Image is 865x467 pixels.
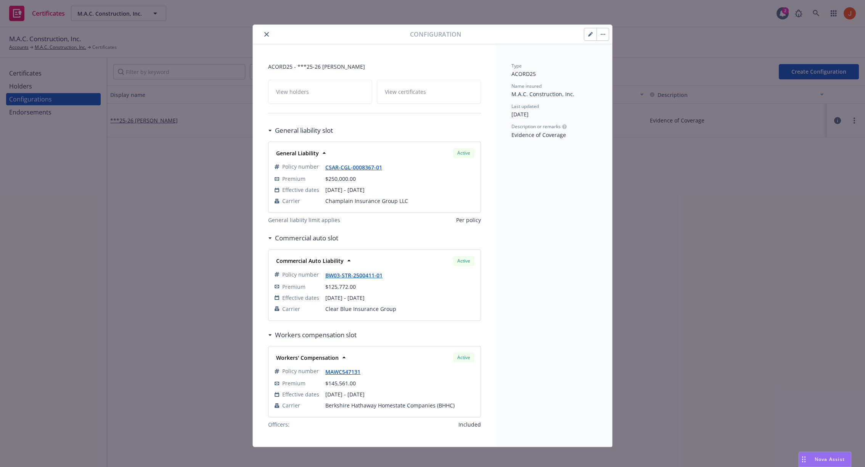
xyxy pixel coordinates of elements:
[268,63,481,71] span: ACORD25 - ***25-26 [PERSON_NAME]
[282,186,319,194] span: Effective dates
[276,150,319,157] strong: General Liability
[456,258,471,264] span: Active
[282,271,319,279] span: Policy number
[325,367,367,376] span: MAWC547131
[325,401,474,409] span: Berkshire Hathaway Homestate Companies (BHHC)
[325,186,474,194] span: [DATE] - [DATE]
[282,294,319,302] span: Effective dates
[282,305,300,313] span: Carrier
[325,305,474,313] span: Clear Blue Insurance Group
[458,420,481,428] span: Included
[799,452,809,467] div: Drag to move
[282,367,319,375] span: Policy number
[282,197,300,205] span: Carrier
[511,111,529,118] span: [DATE]
[511,103,539,110] span: Last updated
[511,123,561,130] span: Description or remarks
[456,354,471,361] span: Active
[282,379,305,387] span: Premium
[268,233,338,243] div: Commercial auto slot
[325,175,356,182] span: $250,000.00
[282,401,300,409] span: Carrier
[511,90,574,98] span: M.A.C. Construction, Inc.
[325,163,388,171] span: CSAR-CGL-0008367-01
[262,30,271,39] button: close
[799,452,851,467] button: Nova Assist
[325,164,388,171] a: CSAR-CGL-0008367-01
[268,126,333,135] div: General liability slot
[410,30,461,39] span: Configuration
[325,283,356,290] span: $125,772.00
[325,390,474,398] span: [DATE] - [DATE]
[511,63,522,69] span: Type
[325,294,474,302] span: [DATE] - [DATE]
[325,197,474,205] span: Champlain Insurance Group LLC
[456,150,471,156] span: Active
[456,216,481,224] span: Per policy
[276,257,344,264] strong: Commercial Auto Liability
[282,175,305,183] span: Premium
[275,233,338,243] h3: Commercial auto slot
[276,354,339,361] strong: Workers' Compensation
[511,83,542,89] span: Name insured
[282,283,305,291] span: Premium
[268,420,289,428] span: Officers:
[275,126,333,135] h3: General liability slot
[325,380,356,387] span: $145,561.00
[275,330,357,340] h3: Workers compensation slot
[282,163,319,171] span: Policy number
[511,131,566,138] span: Evidence of Coverage
[268,330,357,340] div: Workers compensation slot
[325,272,389,279] a: BW03-STR-2500411-01
[815,456,845,462] span: Nova Assist
[511,70,536,77] span: ACORD25
[268,216,340,224] span: General liabiity limit applies
[325,368,367,375] a: MAWC547131
[282,390,319,398] span: Effective dates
